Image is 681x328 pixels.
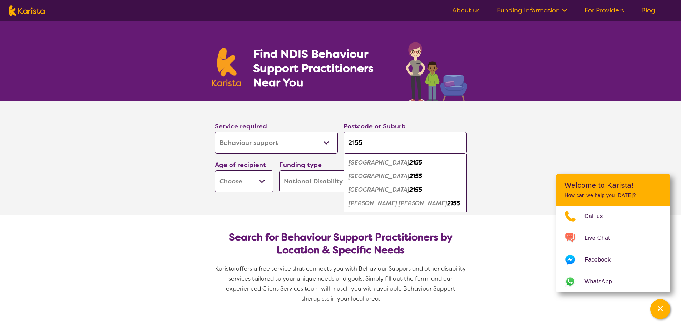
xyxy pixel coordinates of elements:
[584,211,612,222] span: Call us
[452,6,480,15] a: About us
[641,6,655,15] a: Blog
[347,170,463,183] div: Kellyville 2155
[564,181,662,190] h2: Welcome to Karista!
[497,6,567,15] a: Funding Information
[349,186,409,193] em: [GEOGRAPHIC_DATA]
[447,200,460,207] em: 2155
[409,172,422,180] em: 2155
[212,264,469,304] p: Karista offers a free service that connects you with Behaviour Support and other disability servi...
[344,132,467,154] input: Type
[584,233,618,243] span: Live Chat
[409,159,422,166] em: 2155
[344,122,406,131] label: Postcode or Suburb
[584,276,621,287] span: WhatsApp
[404,39,469,101] img: behaviour-support
[221,231,461,257] h2: Search for Behaviour Support Practitioners by Location & Specific Needs
[215,161,266,169] label: Age of recipient
[347,156,463,170] div: Beaumont Hills 2155
[349,159,409,166] em: [GEOGRAPHIC_DATA]
[564,192,662,198] p: How can we help you [DATE]?
[556,206,670,292] ul: Choose channel
[347,183,463,197] div: Kellyville Ridge 2155
[279,161,322,169] label: Funding type
[584,254,619,265] span: Facebook
[212,48,241,86] img: Karista logo
[347,197,463,210] div: Rouse Hill 2155
[349,172,409,180] em: [GEOGRAPHIC_DATA]
[556,174,670,292] div: Channel Menu
[409,186,422,193] em: 2155
[556,271,670,292] a: Web link opens in a new tab.
[349,200,447,207] em: [PERSON_NAME] [PERSON_NAME]
[253,47,391,90] h1: Find NDIS Behaviour Support Practitioners Near You
[215,122,267,131] label: Service required
[650,299,670,319] button: Channel Menu
[9,5,45,16] img: Karista logo
[584,6,624,15] a: For Providers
